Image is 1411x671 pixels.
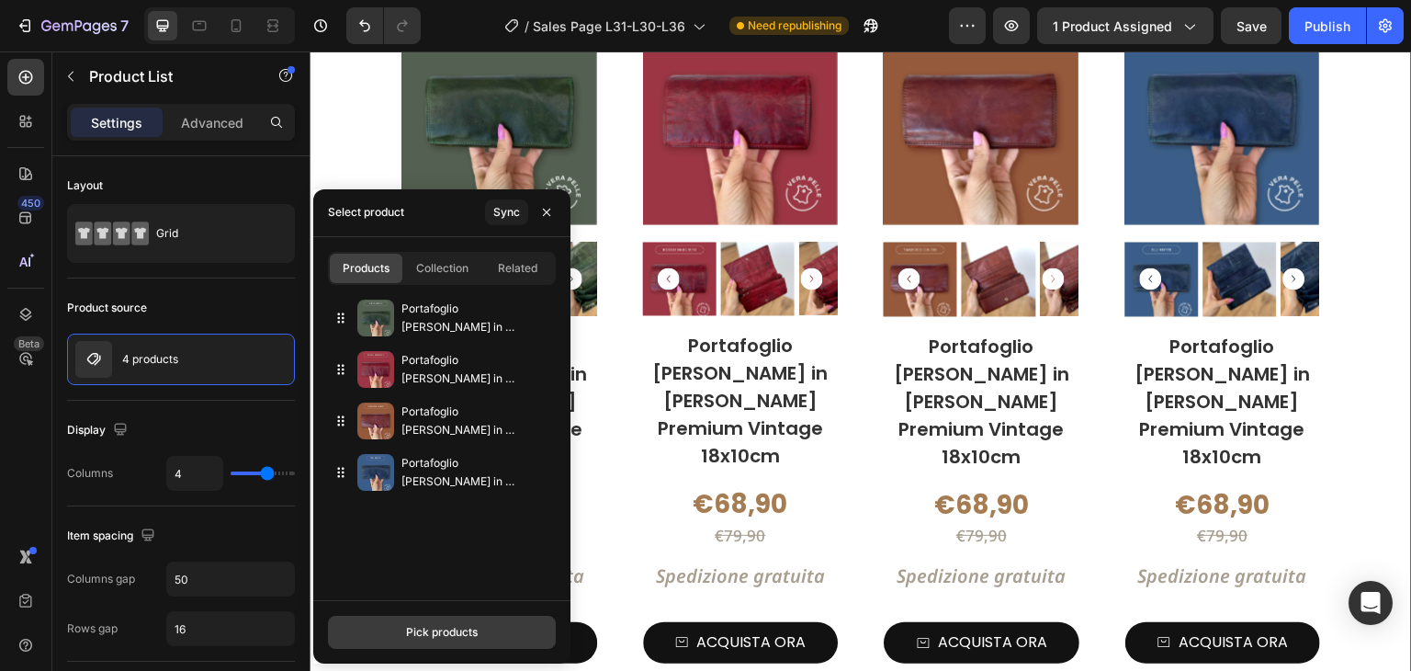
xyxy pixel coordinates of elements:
[869,578,978,605] div: ACQUISTA ORA
[864,436,962,472] div: €68,90
[328,616,556,649] button: Pick products
[357,454,394,491] img: collections
[167,563,294,596] input: Auto
[628,578,738,605] div: ACQUISTA ORA
[491,216,514,238] button: Carousel Next Arrow
[589,216,611,238] button: Carousel Back Arrow
[525,17,529,36] span: /
[67,524,159,549] div: Item spacing
[67,177,103,194] div: Layout
[816,279,1011,421] h2: Portafoglio [PERSON_NAME] in [PERSON_NAME] Premium Vintage 18x10cm
[401,403,548,439] p: Portafoglio [PERSON_NAME] in [PERSON_NAME] Premium Vintage 18x10cm
[623,472,721,496] div: €79,90
[357,403,394,439] img: collections
[67,418,131,443] div: Display
[310,51,1411,671] iframe: Design area
[181,113,243,132] p: Advanced
[623,436,721,472] div: €68,90
[333,279,529,420] h2: Portafoglio [PERSON_NAME] in [PERSON_NAME] Premium Vintage 18x10cm
[387,578,496,605] div: ACQUISTA ORA
[401,300,548,336] p: Portafoglio [PERSON_NAME] in [PERSON_NAME] Premium Vintage 18x10cm
[67,300,147,316] div: Product source
[1221,7,1281,44] button: Save
[401,351,548,388] p: Portafoglio [PERSON_NAME] in [PERSON_NAME] Premium Vintage 18x10cm
[1304,17,1350,36] div: Publish
[67,571,135,587] div: Columns gap
[381,435,480,472] div: €68,90
[122,353,178,366] p: 4 products
[333,571,529,612] button: ACQUISTA ORA
[748,17,841,34] span: Need republishing
[830,216,852,238] button: Carousel Back Arrow
[1053,17,1172,36] span: 1 product assigned
[816,571,1011,612] button: ACQUISTA ORA
[1236,18,1267,34] span: Save
[533,17,685,36] span: Sales Page L31-L30-L36
[485,199,528,225] button: Sync
[974,216,996,238] button: Carousel Next Arrow
[67,620,118,637] div: Rows gap
[401,454,548,491] p: Portafoglio [PERSON_NAME] in [PERSON_NAME] Premium Vintage 18x10cm
[120,15,129,37] p: 7
[167,612,294,645] input: Auto
[328,204,404,221] div: Select product
[493,204,520,221] div: Sync
[1349,581,1393,625] div: Open Intercom Messenger
[416,260,468,277] span: Collection
[348,216,370,238] button: Carousel Back Arrow
[167,457,222,490] input: Auto
[75,341,112,378] img: product feature img
[346,7,421,44] div: Undo/Redo
[1289,7,1366,44] button: Publish
[864,472,962,496] div: €79,90
[498,260,537,277] span: Related
[357,351,394,388] img: collections
[574,279,770,421] h2: Portafoglio [PERSON_NAME] in [PERSON_NAME] Premium Vintage 18x10cm
[333,511,529,539] h2: Spedizione gratuita
[91,113,142,132] p: Settings
[14,336,44,351] div: Beta
[406,624,478,641] div: Pick products
[381,472,480,496] div: €79,90
[1037,7,1213,44] button: 1 product assigned
[89,65,245,87] p: Product List
[156,212,268,255] div: Grid
[574,511,770,539] h2: Spedizione gratuita
[7,7,137,44] button: 7
[17,196,44,210] div: 450
[733,216,755,238] button: Carousel Next Arrow
[67,465,113,482] div: Columns
[357,300,394,336] img: collections
[574,571,770,612] button: ACQUISTA ORA
[343,260,389,277] span: Products
[816,511,1011,539] h2: Spedizione gratuita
